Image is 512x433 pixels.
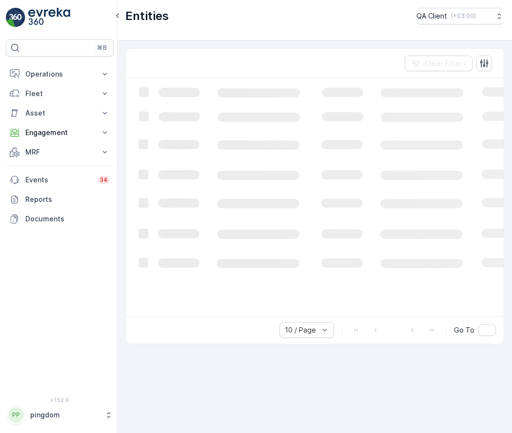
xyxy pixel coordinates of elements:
span: Go To [454,325,474,335]
span: v 1.52.0 [6,397,114,403]
img: logo [6,8,25,27]
button: QA Client(+03:00) [416,8,504,24]
p: Events [25,175,92,185]
p: Asset [25,108,94,118]
a: Documents [6,209,114,229]
p: Engagement [25,128,94,138]
p: Documents [25,214,110,224]
button: Engagement [6,123,114,142]
p: Entities [125,8,169,24]
button: PPpingdom [6,405,114,425]
p: Operations [25,69,94,79]
img: logo_light-DOdMpM7g.png [28,8,70,27]
p: Reports [25,195,110,204]
div: PP [8,407,24,423]
p: ⌘B [97,44,107,52]
p: Fleet [25,89,94,98]
p: 34 [99,176,108,184]
a: Reports [6,190,114,209]
p: pingdom [30,410,100,420]
a: Events34 [6,170,114,190]
p: Clear Filters [424,59,467,68]
button: Asset [6,103,114,123]
p: MRF [25,147,94,157]
p: QA Client [416,11,447,21]
button: Fleet [6,84,114,103]
button: Clear Filters [405,56,473,71]
button: Operations [6,64,114,84]
p: ( +03:00 ) [451,12,476,20]
button: MRF [6,142,114,162]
